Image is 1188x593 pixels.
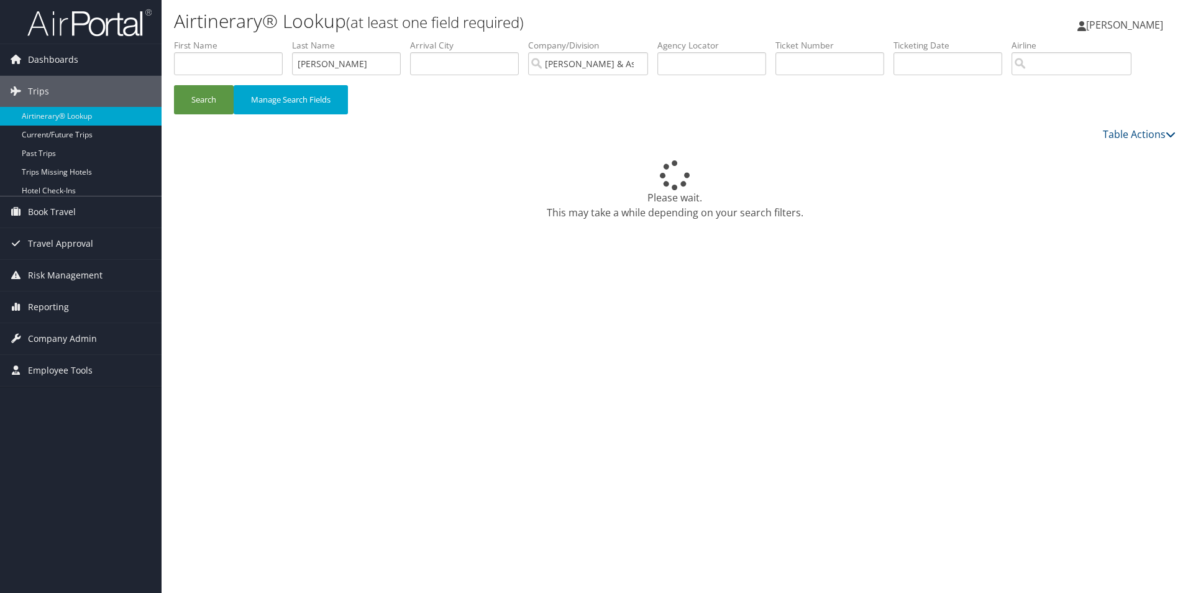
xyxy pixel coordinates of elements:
[1077,6,1176,44] a: [PERSON_NAME]
[28,355,93,386] span: Employee Tools
[410,39,528,52] label: Arrival City
[1012,39,1141,52] label: Airline
[174,8,842,34] h1: Airtinerary® Lookup
[28,323,97,354] span: Company Admin
[528,39,657,52] label: Company/Division
[346,12,524,32] small: (at least one field required)
[292,39,410,52] label: Last Name
[893,39,1012,52] label: Ticketing Date
[174,39,292,52] label: First Name
[775,39,893,52] label: Ticket Number
[28,196,76,228] span: Book Travel
[27,8,152,37] img: airportal-logo.png
[1103,127,1176,141] a: Table Actions
[657,39,775,52] label: Agency Locator
[1086,18,1163,32] span: [PERSON_NAME]
[28,228,93,259] span: Travel Approval
[28,76,49,107] span: Trips
[234,85,348,114] button: Manage Search Fields
[174,85,234,114] button: Search
[174,160,1176,220] div: Please wait. This may take a while depending on your search filters.
[28,292,69,323] span: Reporting
[28,260,103,291] span: Risk Management
[28,44,78,75] span: Dashboards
